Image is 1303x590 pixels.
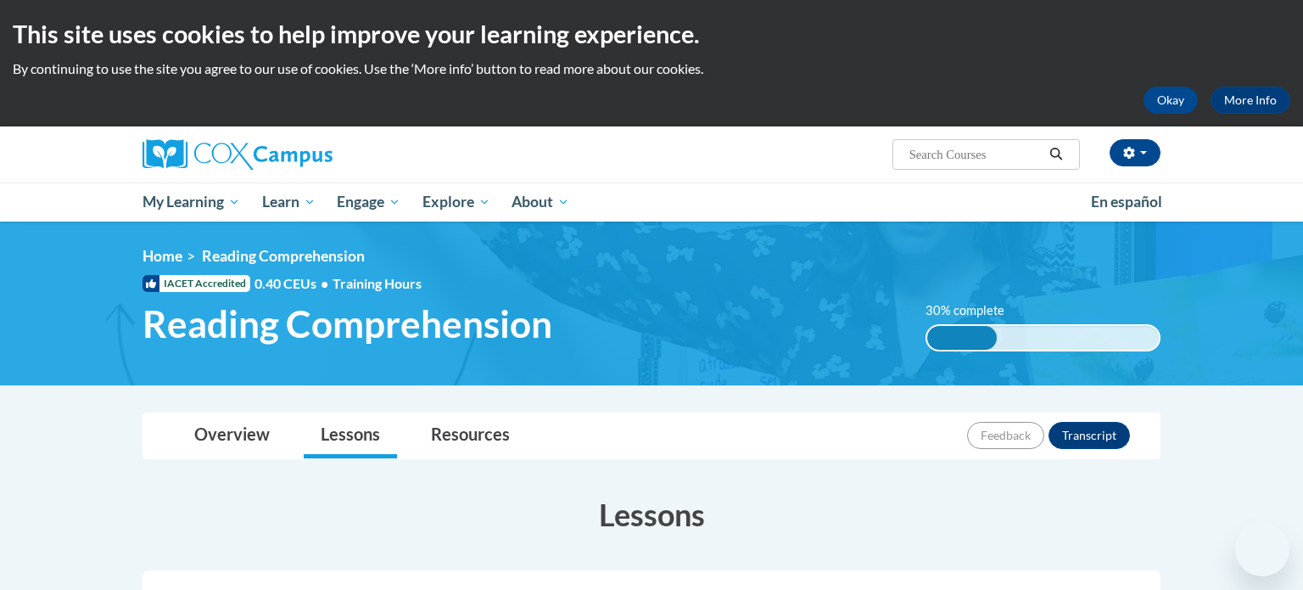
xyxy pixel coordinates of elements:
img: Cox Campus [143,139,333,170]
iframe: Button to launch messaging window [1235,522,1289,576]
a: Learn [251,183,327,222]
label: 30% complete [926,301,1023,320]
h2: This site uses cookies to help improve your learning experience. [13,17,1290,51]
a: Explore [411,183,501,222]
span: Reading Comprehension [202,247,365,265]
a: About [501,183,581,222]
span: Reading Comprehension [143,301,552,346]
p: By continuing to use the site you agree to our use of cookies. Use the ‘More info’ button to read... [13,59,1290,78]
button: Account Settings [1110,139,1160,166]
a: My Learning [131,183,251,222]
input: Search Courses [908,144,1043,165]
span: My Learning [143,192,240,212]
span: • [321,275,328,291]
span: 0.40 CEUs [254,274,333,293]
h3: Lessons [143,493,1160,536]
a: Home [143,247,182,265]
button: Okay [1144,87,1198,114]
span: About [512,192,569,212]
div: 30% complete [927,326,997,350]
span: Explore [422,192,490,212]
a: Resources [414,413,527,458]
span: Training Hours [333,275,422,291]
span: Engage [337,192,400,212]
a: Lessons [304,413,397,458]
button: Transcript [1049,422,1130,449]
span: En español [1091,193,1162,211]
a: En español [1080,184,1173,220]
span: Learn [262,192,316,212]
div: Main menu [117,183,1186,222]
a: Cox Campus [143,139,465,170]
a: More Info [1211,87,1290,114]
button: Search [1043,144,1069,165]
a: Engage [326,183,411,222]
button: Feedback [967,422,1044,449]
span: IACET Accredited [143,275,250,292]
a: Overview [177,413,287,458]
